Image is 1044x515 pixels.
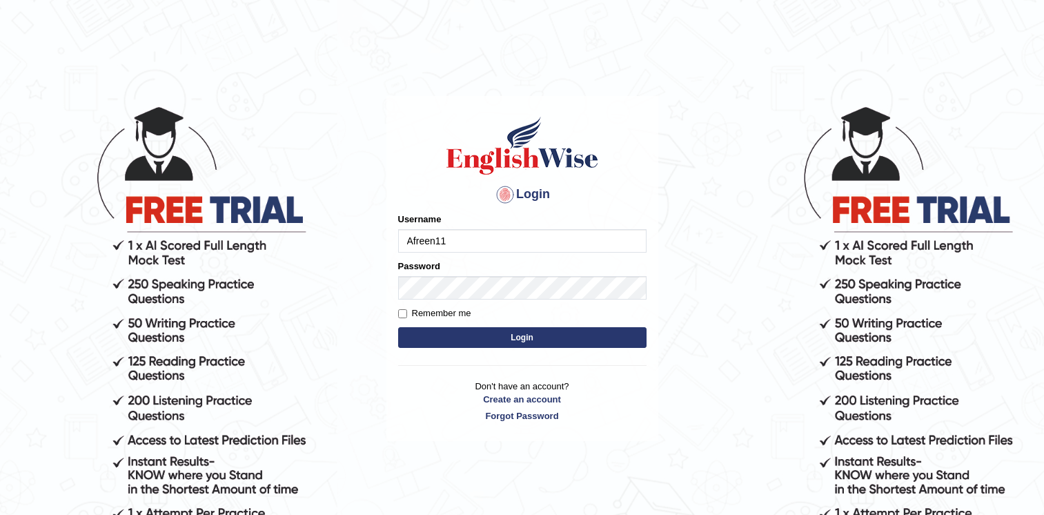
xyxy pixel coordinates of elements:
[398,213,442,226] label: Username
[398,260,440,273] label: Password
[398,309,407,318] input: Remember me
[398,409,647,422] a: Forgot Password
[398,393,647,406] a: Create an account
[398,327,647,348] button: Login
[398,307,471,320] label: Remember me
[444,115,601,177] img: Logo of English Wise sign in for intelligent practice with AI
[398,184,647,206] h4: Login
[398,380,647,422] p: Don't have an account?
